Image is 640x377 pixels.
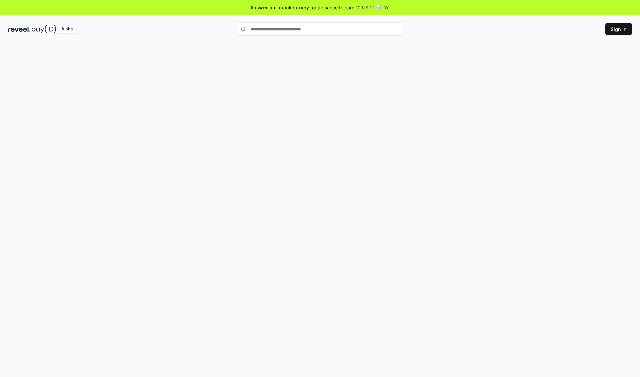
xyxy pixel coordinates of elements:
button: Sign In [605,23,632,35]
img: pay_id [32,25,56,33]
span: Answer our quick survey [250,4,309,11]
img: reveel_dark [8,25,30,33]
span: for a chance to earn 10 USDT 📝 [310,4,382,11]
div: Alpha [58,25,76,33]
